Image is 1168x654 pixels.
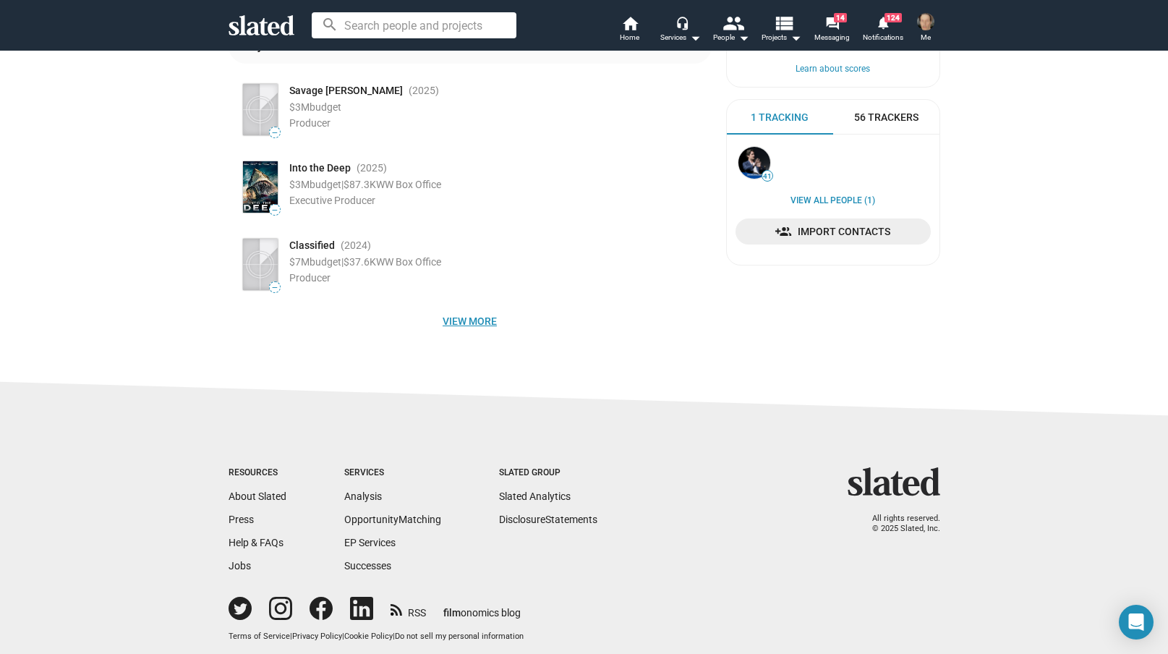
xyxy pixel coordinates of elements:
[917,13,934,30] img: Terry Luke Podnar
[344,632,393,641] a: Cookie Policy
[229,308,712,334] button: View more
[310,101,341,113] span: budget
[376,256,441,268] span: WW Box Office
[499,490,571,502] a: Slated Analytics
[395,632,524,642] button: Do not sell my personal information
[376,179,441,190] span: WW Box Office
[814,29,850,46] span: Messaging
[1119,605,1154,640] div: Open Intercom Messenger
[341,179,344,190] span: |
[342,632,344,641] span: |
[807,14,858,46] a: 14Messaging
[357,161,387,175] span: (2025 )
[243,84,278,135] img: Poster: Savage Hunt
[675,16,689,29] mat-icon: headset_mic
[312,12,516,38] input: Search people and projects
[229,490,286,502] a: About Slated
[743,64,923,75] button: Learn about scores
[825,16,839,30] mat-icon: forum
[722,12,743,33] mat-icon: people
[229,537,284,548] a: Help & FAQs
[289,256,310,268] span: $7M
[787,29,804,46] mat-icon: arrow_drop_down
[229,632,290,641] a: Terms of Service
[747,218,919,245] span: Import Contacts
[229,514,254,525] a: Press
[908,10,943,48] button: Terry Luke PodnarMe
[292,632,342,641] a: Privacy Policy
[713,29,749,46] div: People
[240,308,700,334] span: View more
[289,239,335,252] span: Classified
[341,256,344,268] span: |
[605,14,655,46] a: Home
[289,195,375,206] span: Executive Producer
[344,467,441,479] div: Services
[270,206,280,214] span: —
[751,111,809,124] span: 1 Tracking
[499,514,597,525] a: DisclosureStatements
[762,29,801,46] span: Projects
[834,13,847,22] span: 14
[270,284,280,292] span: —
[289,161,351,175] span: Into the Deep
[876,15,890,29] mat-icon: notifications
[344,514,441,525] a: OpportunityMatching
[790,195,875,207] a: View all People (1)
[738,147,770,179] img: Stephan Paternot
[772,12,793,33] mat-icon: view_list
[884,13,902,22] span: 124
[344,490,382,502] a: Analysis
[706,14,756,46] button: People
[310,179,341,190] span: budget
[243,239,278,290] img: Poster: Classified
[289,272,331,284] span: Producer
[409,84,439,98] span: (2025 )
[289,84,403,98] span: Savage [PERSON_NAME]
[341,239,371,252] span: (2024 )
[686,29,704,46] mat-icon: arrow_drop_down
[391,598,426,620] a: RSS
[344,179,376,190] span: $87.3K
[443,595,521,620] a: filmonomics blog
[229,560,251,572] a: Jobs
[310,256,341,268] span: budget
[270,129,280,137] span: —
[289,117,331,129] span: Producer
[735,29,752,46] mat-icon: arrow_drop_down
[756,14,807,46] button: Projects
[736,218,931,245] a: Import Contacts
[857,514,940,535] p: All rights reserved. © 2025 Slated, Inc.
[762,172,772,181] span: 41
[344,256,376,268] span: $37.6K
[443,607,461,619] span: film
[229,467,286,479] div: Resources
[660,29,701,46] div: Services
[344,560,391,572] a: Successes
[289,101,310,113] span: $3M
[289,179,310,190] span: $3M
[344,537,396,548] a: EP Services
[290,632,292,641] span: |
[393,632,395,641] span: |
[620,29,639,46] span: Home
[655,14,706,46] button: Services
[858,14,908,46] a: 124Notifications
[499,467,597,479] div: Slated Group
[243,161,278,213] img: Poster: Into the Deep
[863,29,903,46] span: Notifications
[854,111,918,124] span: 56 Trackers
[921,29,931,46] span: Me
[621,14,639,32] mat-icon: home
